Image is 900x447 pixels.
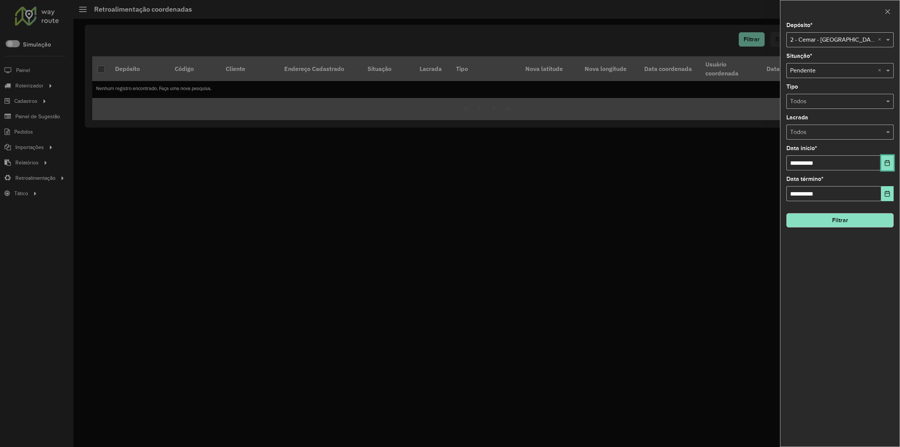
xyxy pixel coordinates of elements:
[786,51,812,60] label: Situação
[786,82,798,91] label: Tipo
[786,21,813,30] label: Depósito
[786,144,817,153] label: Data início
[786,113,808,122] label: Lacrada
[786,175,823,184] label: Data término
[881,155,894,170] button: Choose Date
[881,186,894,201] button: Choose Date
[878,66,884,75] span: Clear all
[786,213,894,227] button: Filtrar
[878,35,884,44] span: Clear all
